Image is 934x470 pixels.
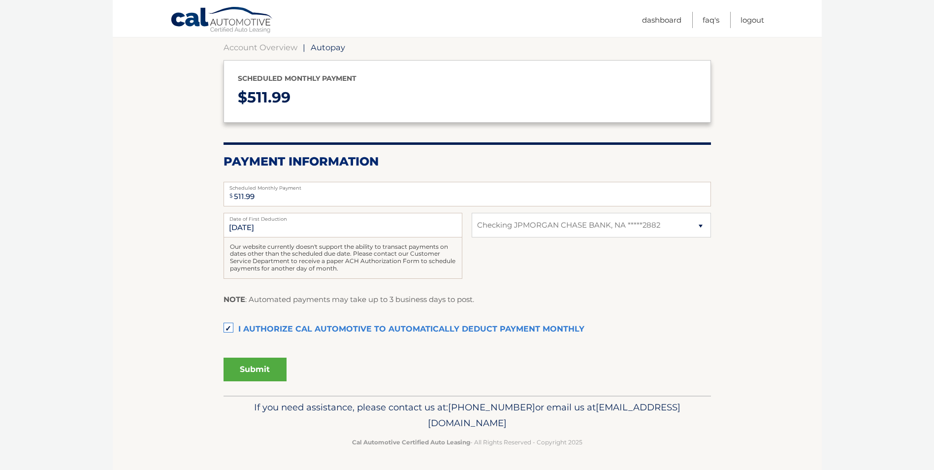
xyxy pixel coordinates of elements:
p: - All Rights Reserved - Copyright 2025 [230,437,705,447]
input: Payment Date [224,213,462,237]
span: [EMAIL_ADDRESS][DOMAIN_NAME] [428,402,680,429]
a: Account Overview [224,42,297,52]
label: Scheduled Monthly Payment [224,182,711,190]
a: FAQ's [703,12,719,28]
strong: Cal Automotive Certified Auto Leasing [352,438,470,446]
input: Payment Amount [224,182,711,206]
a: Dashboard [642,12,681,28]
p: : Automated payments may take up to 3 business days to post. [224,293,474,306]
label: I authorize cal automotive to automatically deduct payment monthly [224,320,711,339]
a: Cal Automotive [170,6,274,35]
a: Logout [741,12,764,28]
span: [PHONE_NUMBER] [448,402,535,413]
h2: Payment Information [224,154,711,169]
p: $ [238,85,697,111]
span: Autopay [311,42,345,52]
label: Date of First Deduction [224,213,462,221]
span: | [303,42,305,52]
p: Scheduled monthly payment [238,72,697,85]
strong: NOTE [224,295,245,304]
button: Submit [224,358,287,381]
div: Our website currently doesn't support the ability to transact payments on dates other than the sc... [224,237,462,279]
span: $ [226,185,236,207]
span: 511.99 [247,88,290,106]
p: If you need assistance, please contact us at: or email us at [230,400,705,431]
